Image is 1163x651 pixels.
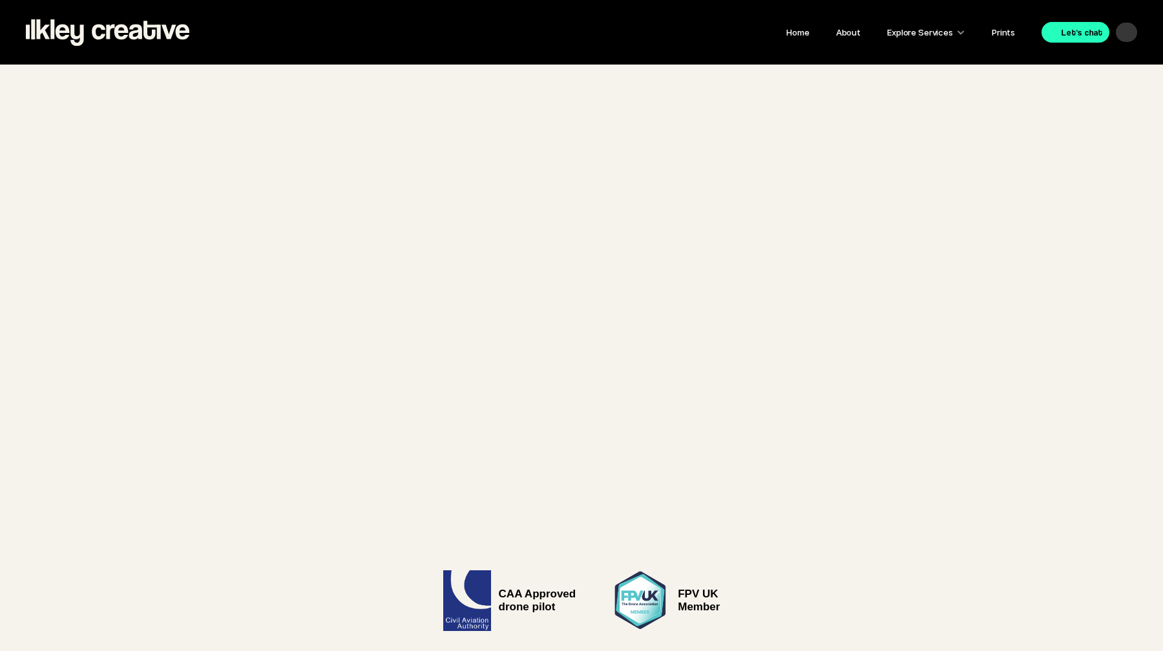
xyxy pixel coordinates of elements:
strong: CAA Approved [499,588,576,600]
a: Home [786,27,809,37]
strong: FPV UK [678,588,718,600]
strong: drone pilot [499,601,556,613]
img: FPV UK Member - The Drone Association [611,570,670,631]
a: Prints [992,27,1015,37]
a: Let's chat [1042,22,1109,43]
a: About [836,27,861,37]
strong: Member [678,601,720,613]
img: Civil aviation authority Approved Yorkshire Drone Pilot [443,570,491,631]
h1: Aerial / Drone Photography & Videography services In [GEOGRAPHIC_DATA] [420,197,743,423]
p: Let's chat [1062,24,1103,41]
p: Explore Services [887,24,953,41]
